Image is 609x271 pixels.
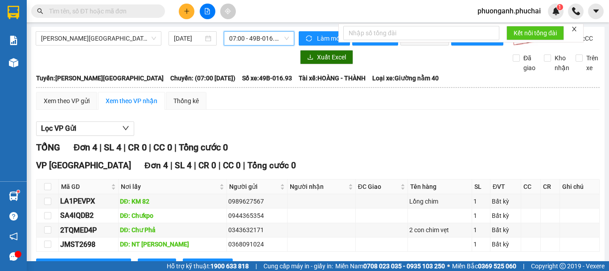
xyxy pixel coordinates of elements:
td: SA4IQDB2 [59,208,119,223]
img: icon-new-feature [552,7,560,15]
sup: 1 [17,190,20,193]
div: 2 con chim vẹt [409,225,470,235]
span: Xuất Excel [317,52,346,62]
span: Cung cấp máy in - giấy in: [263,261,333,271]
span: message [9,252,18,261]
span: Nơi lấy [121,182,218,192]
span: Đã giao [520,53,539,73]
span: caret-down [592,7,600,15]
span: | [255,261,257,271]
button: Lọc VP Gửi [36,121,134,136]
input: Nhập số tổng đài [343,26,499,40]
span: download [307,54,313,61]
span: Làm mới [317,33,343,43]
span: | [523,261,524,271]
span: | [174,142,177,153]
div: Thống kê [173,96,199,106]
span: ⚪️ [447,264,450,268]
div: DĐ: Chưkpo [120,211,226,221]
span: Kết nối tổng đài [514,28,557,38]
div: 1 [473,225,489,235]
button: file-add [200,4,215,19]
span: search [37,8,43,14]
div: Bất kỳ [492,196,519,206]
sup: 1 [557,4,563,10]
span: question-circle [9,212,18,221]
th: Tên hàng [408,179,472,194]
button: aim [220,4,236,19]
img: phone-icon [572,7,580,15]
strong: 1900 633 818 [210,263,249,270]
th: CR [541,179,560,194]
button: syncLàm mới [299,31,350,46]
span: Gia Lai - Đà Lạt [41,32,156,45]
div: 1 [473,239,489,249]
span: [PERSON_NAME] sắp xếp [53,261,124,271]
div: DĐ: KM 82 [120,196,226,206]
th: SL [472,179,490,194]
span: down [122,125,129,132]
th: Ghi chú [560,179,600,194]
span: Đơn 4 [144,160,168,171]
span: TỔNG [36,142,60,153]
td: 2TQMED4P [59,223,119,238]
img: logo-vxr [8,6,19,19]
span: file-add [204,8,210,14]
span: In biên lai [200,261,226,271]
span: copyright [560,263,566,269]
span: Tổng cước 0 [247,160,296,171]
span: | [99,142,102,153]
img: warehouse-icon [9,192,18,201]
span: CC 0 [153,142,172,153]
span: Trên xe [583,53,602,73]
span: Số xe: 49B-016.93 [242,73,292,83]
span: SL 4 [104,142,121,153]
div: Lồng chim [409,196,470,206]
span: phuonganh.phuchai [470,5,548,17]
span: In DS [155,261,169,271]
span: Mã GD [61,182,109,192]
span: plus [184,8,190,14]
span: VP [GEOGRAPHIC_DATA] [36,160,131,171]
span: Miền Bắc [452,261,516,271]
img: solution-icon [9,36,18,45]
span: SL 4 [175,160,192,171]
div: Xem theo VP gửi [44,96,90,106]
div: 0368091024 [228,239,285,249]
span: Kho nhận [551,53,573,73]
span: ĐC Giao [358,182,399,192]
th: ĐVT [490,179,521,194]
td: LA1PEVPX [59,194,119,208]
strong: 0369 525 060 [478,263,516,270]
div: DĐ: NT [PERSON_NAME] [120,239,226,249]
span: Loại xe: Giường nằm 40 [372,73,439,83]
span: Chuyến: (07:00 [DATE]) [170,73,235,83]
span: Hỗ trợ kỹ thuật: [167,261,249,271]
span: | [170,160,173,171]
div: LA1PEVPX [60,196,117,207]
div: SA4IQDB2 [60,210,117,221]
div: Bất kỳ [492,225,519,235]
span: Tài xế: HOÀNG - THÀNH [299,73,366,83]
span: close [571,26,577,32]
div: Bất kỳ [492,239,519,249]
span: | [194,160,196,171]
span: | [123,142,126,153]
div: DĐ: Chư Phả [120,225,226,235]
span: Đơn 4 [74,142,97,153]
span: Người nhận [290,182,346,192]
span: sync [306,35,313,42]
img: warehouse-icon [9,58,18,67]
div: 1 [473,196,489,206]
input: 15/10/2025 [174,33,203,43]
span: CR 0 [128,142,147,153]
b: Tuyến: [PERSON_NAME][GEOGRAPHIC_DATA] [36,75,164,82]
span: 07:00 - 49B-016.93 [229,32,289,45]
td: JMST2698 [59,238,119,252]
span: CR 0 [198,160,216,171]
div: 1 [473,211,489,221]
input: Tìm tên, số ĐT hoặc mã đơn [49,6,154,16]
button: Kết nối tổng đài [506,26,564,40]
strong: 0708 023 035 - 0935 103 250 [363,263,445,270]
span: Miền Nam [335,261,445,271]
